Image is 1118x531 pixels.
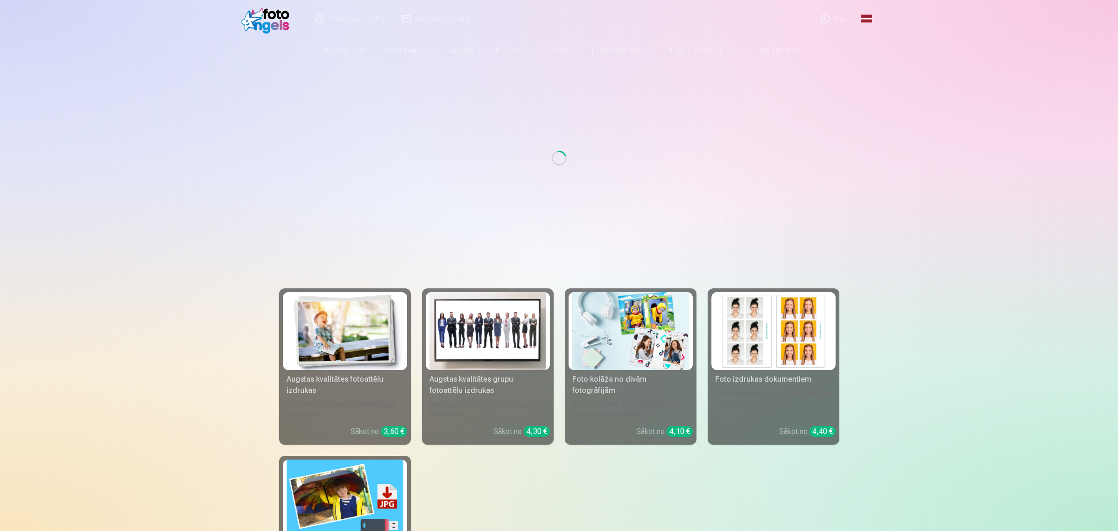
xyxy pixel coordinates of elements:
[654,37,732,63] a: Atslēgu piekariņi
[809,426,836,437] div: 4,40 €
[581,37,654,63] a: Foto kalendāri
[434,37,485,63] a: Magnēti
[485,37,531,63] a: Krūzes
[351,426,407,437] div: Sākot no
[711,374,836,385] div: Foto izdrukas dokumentiem
[711,389,836,419] div: Universālas foto izdrukas dokumentiem (6 fotogrāfijas)
[732,37,813,63] a: Visi produkti
[287,292,403,370] img: Augstas kvalitātes fotoattēlu izdrukas
[429,292,546,370] img: Augstas kvalitātes grupu fotoattēlu izdrukas
[426,374,550,396] div: Augstas kvalitātes grupu fotoattēlu izdrukas
[279,288,411,445] a: Augstas kvalitātes fotoattēlu izdrukasAugstas kvalitātes fotoattēlu izdrukas210 gsm papīrs, piesā...
[569,374,693,396] div: Foto kolāža no divām fotogrāfijām
[531,37,581,63] a: Suvenīri
[569,400,693,419] div: [DEMOGRAPHIC_DATA] neaizmirstami mirkļi vienā skaistā bildē
[636,426,693,437] div: Sākot no
[779,426,836,437] div: Sākot no
[283,400,407,419] div: 210 gsm papīrs, piesātināta krāsa un detalizācija
[572,292,689,370] img: Foto kolāža no divām fotogrāfijām
[241,4,295,34] img: /fa1
[422,288,554,445] a: Augstas kvalitātes grupu fotoattēlu izdrukasAugstas kvalitātes grupu fotoattēlu izdrukasSpilgtas ...
[524,426,550,437] div: 4,30 €
[287,253,832,270] h3: Foto izdrukas
[381,426,407,437] div: 3,60 €
[565,288,696,445] a: Foto kolāža no divām fotogrāfijāmFoto kolāža no divām fotogrāfijām[DEMOGRAPHIC_DATA] neaizmirstam...
[426,400,550,419] div: Spilgtas krāsas uz Fuji Film Crystal fotopapīra
[306,37,377,63] a: Foto izdrukas
[715,292,832,370] img: Foto izdrukas dokumentiem
[493,426,550,437] div: Sākot no
[377,37,434,63] a: Komplekti
[667,426,693,437] div: 4,10 €
[283,374,407,396] div: Augstas kvalitātes fotoattēlu izdrukas
[708,288,839,445] a: Foto izdrukas dokumentiemFoto izdrukas dokumentiemUniversālas foto izdrukas dokumentiem (6 fotogr...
